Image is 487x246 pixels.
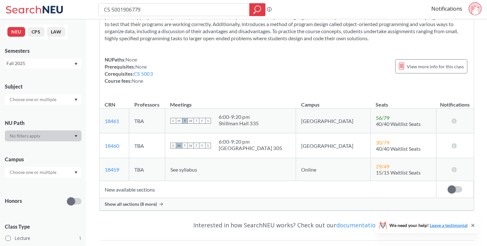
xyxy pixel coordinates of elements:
div: NU Path [5,119,81,127]
div: Fall 2025 [6,60,74,67]
span: F [199,118,205,124]
button: NEU [7,27,25,37]
span: T [194,118,199,124]
span: T [182,143,188,148]
div: Subject [5,83,81,90]
svg: Dropdown arrow [74,63,78,65]
th: Campus [296,95,370,109]
div: Semesters [5,47,81,54]
td: Online [296,158,370,181]
a: 18460 [105,143,119,149]
button: CPS [28,27,44,37]
p: Honors [5,197,22,205]
th: Seats [370,95,436,109]
td: TBA [129,133,165,158]
span: S [205,118,211,124]
div: 6:00 - 9:20 pm [219,138,282,145]
div: [GEOGRAPHIC_DATA] 305 [219,145,282,151]
th: Professors [129,95,165,109]
a: CS 5003 [134,71,153,77]
div: 6:00 - 9:20 pm [219,114,259,120]
span: S [205,143,211,148]
a: Leave a testimonial [430,222,468,228]
span: F [199,143,205,148]
div: NUPaths: Prerequisites: Corequisites: Course fees: [105,56,153,84]
input: Class, professor, course number, "phrase" [103,4,245,15]
span: M [176,118,182,124]
span: None [126,57,137,62]
svg: Dropdown arrow [74,99,78,101]
div: Dropdown arrow [5,167,81,178]
span: M [176,143,182,148]
a: 18459 [105,166,119,173]
span: S [170,118,176,124]
span: None [135,64,147,70]
a: documentation! [336,221,380,229]
div: Show all sections (8 more) [100,198,474,210]
input: Choose one or multiple [6,168,61,176]
span: T [194,143,199,148]
span: None [132,78,143,84]
div: Interested in how SearchNEU works? Check out our [99,216,474,234]
span: 29 / 49 [376,163,389,169]
span: 1 [79,235,81,242]
span: W [188,143,194,148]
span: 15/15 Waitlist Seats [376,169,421,175]
div: Fall 2025Dropdown arrow [5,58,81,69]
a: 18461 [105,118,119,124]
td: TBA [129,158,165,181]
span: We need your help! [389,223,468,228]
td: New available sections [100,181,436,198]
td: [GEOGRAPHIC_DATA] [296,133,370,158]
span: T [182,118,188,124]
span: View more info for this class [407,62,464,71]
svg: Dropdown arrow [74,135,78,137]
span: 40/40 Waitlist Seats [376,146,421,152]
span: Show all sections (8 more) [105,201,157,207]
div: Dropdown arrow [5,94,81,105]
th: Meetings [165,95,296,109]
span: S [170,143,176,148]
th: Notifications [436,95,473,109]
span: See syllabus [170,166,197,173]
section: Introduces systematic problem solving through programming. Offers students an opportunity to lear... [105,6,469,42]
span: 30 / 79 [376,139,389,146]
span: W [188,118,194,124]
svg: magnifying glass [253,5,261,14]
td: TBA [129,109,165,133]
svg: Dropdown arrow [74,171,78,174]
label: Lecture [5,234,81,242]
div: magnifying glass [249,3,265,16]
span: 56 / 79 [376,115,389,121]
td: [GEOGRAPHIC_DATA] [296,109,370,133]
span: Class Type [5,223,81,230]
div: Dropdown arrow [5,130,81,141]
div: Campus [5,156,81,163]
div: CRN [105,101,115,108]
span: 40/40 Waitlist Seats [376,121,421,127]
a: Notifications [431,5,462,12]
input: Choose one or multiple [6,96,61,103]
button: LAW [47,27,65,37]
div: Shillman Hall 335 [219,120,259,127]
